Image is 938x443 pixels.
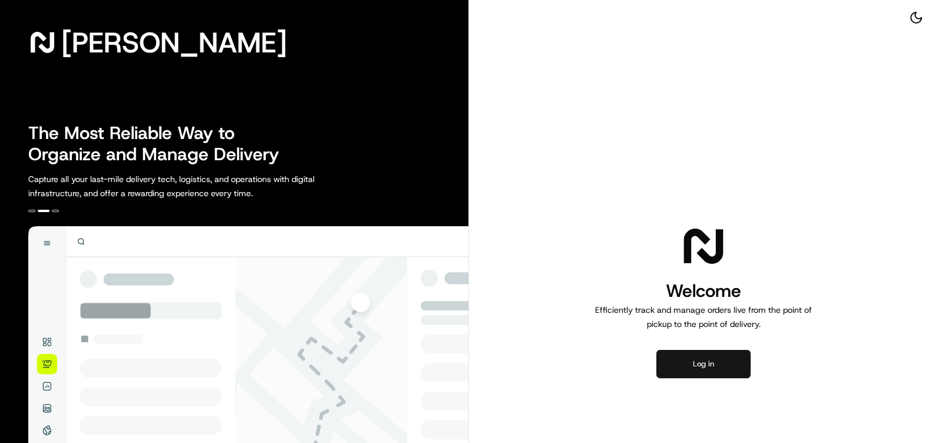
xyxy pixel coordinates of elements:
[590,279,817,303] h1: Welcome
[590,303,817,331] p: Efficiently track and manage orders live from the point of pickup to the point of delivery.
[28,172,368,200] p: Capture all your last-mile delivery tech, logistics, and operations with digital infrastructure, ...
[28,123,292,165] h2: The Most Reliable Way to Organize and Manage Delivery
[61,31,287,54] span: [PERSON_NAME]
[656,350,751,378] button: Log in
